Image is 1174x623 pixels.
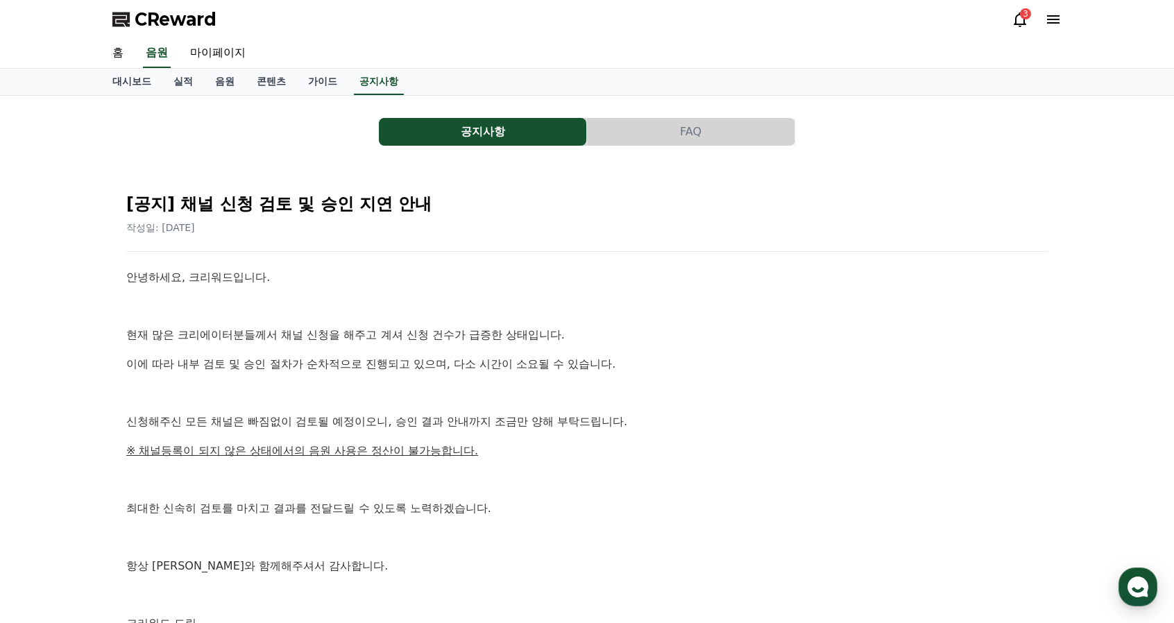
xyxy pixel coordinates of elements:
[126,193,1048,215] h2: [공지] 채널 신청 검토 및 승인 지연 안내
[101,39,135,68] a: 홈
[126,500,1048,518] p: 최대한 신속히 검토를 마치고 결과를 전달드릴 수 있도록 노력하겠습니다.
[587,118,794,146] button: FAQ
[126,557,1048,575] p: 항상 [PERSON_NAME]와 함께해주셔서 감사합니다.
[126,222,195,233] span: 작성일: [DATE]
[101,69,162,95] a: 대시보드
[179,39,257,68] a: 마이페이지
[379,118,587,146] a: 공지사항
[204,69,246,95] a: 음원
[162,69,204,95] a: 실적
[246,69,297,95] a: 콘텐츠
[112,8,216,31] a: CReward
[1020,8,1031,19] div: 3
[143,39,171,68] a: 음원
[126,355,1048,373] p: 이에 따라 내부 검토 및 승인 절차가 순차적으로 진행되고 있으며, 다소 시간이 소요될 수 있습니다.
[126,268,1048,287] p: 안녕하세요, 크리워드입니다.
[126,444,478,457] u: ※ 채널등록이 되지 않은 상태에서의 음원 사용은 정산이 불가능합니다.
[126,413,1048,431] p: 신청해주신 모든 채널은 빠짐없이 검토될 예정이오니, 승인 결과 안내까지 조금만 양해 부탁드립니다.
[126,326,1048,344] p: 현재 많은 크리에이터분들께서 채널 신청을 해주고 계셔 신청 건수가 급증한 상태입니다.
[354,69,404,95] a: 공지사항
[587,118,795,146] a: FAQ
[135,8,216,31] span: CReward
[379,118,586,146] button: 공지사항
[297,69,348,95] a: 가이드
[1012,11,1028,28] a: 3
